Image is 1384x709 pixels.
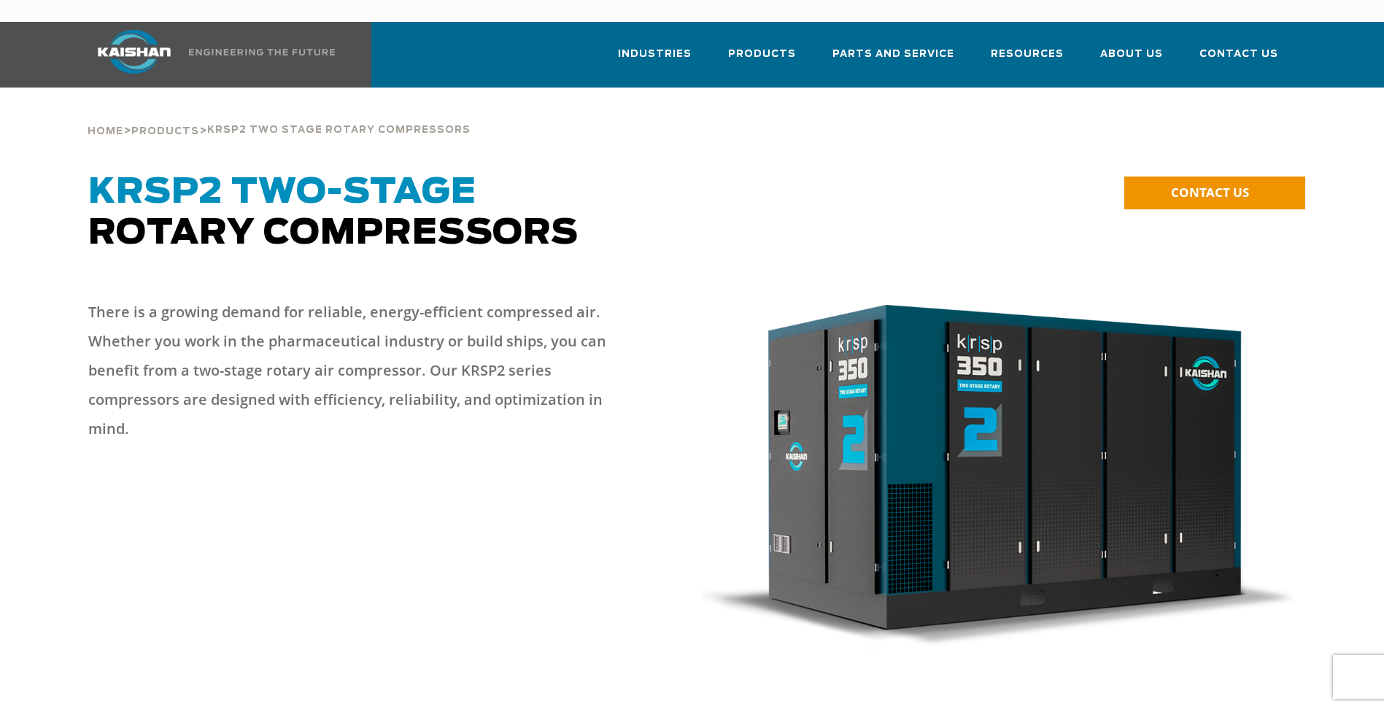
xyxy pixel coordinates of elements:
span: Products [728,46,796,63]
img: krsp350 [701,305,1297,651]
p: There is a growing demand for reliable, energy-efficient compressed air. Whether you work in the ... [88,298,634,443]
a: About Us [1100,35,1163,85]
span: Contact Us [1199,46,1278,63]
a: Contact Us [1199,35,1278,85]
span: Industries [618,46,692,63]
a: Kaishan USA [80,22,338,88]
a: Products [131,124,199,137]
span: Resources [991,46,1064,63]
a: Home [88,124,123,137]
span: Parts and Service [832,46,954,63]
span: Products [131,127,199,136]
span: About Us [1100,46,1163,63]
img: Engineering the future [189,49,335,55]
div: > > [88,88,471,143]
a: Resources [991,35,1064,85]
span: KRSP2 Two-Stage [88,175,476,210]
a: Parts and Service [832,35,954,85]
a: Industries [618,35,692,85]
span: krsp2 two stage rotary compressors [207,125,471,135]
span: Home [88,127,123,136]
img: kaishan logo [80,30,189,74]
a: Products [728,35,796,85]
span: CONTACT US [1171,184,1249,201]
a: CONTACT US [1124,177,1305,209]
span: Rotary Compressors [88,175,579,251]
